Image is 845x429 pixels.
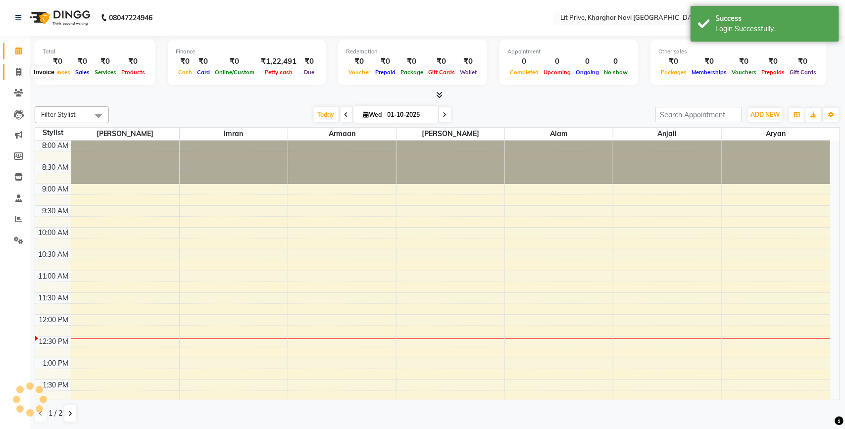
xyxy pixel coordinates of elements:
input: Search Appointment [655,107,742,122]
span: Anjali [613,128,721,140]
span: Products [119,69,148,76]
div: 9:30 AM [41,206,71,216]
div: 8:30 AM [41,162,71,173]
span: Ongoing [573,69,601,76]
div: ₹0 [373,56,398,67]
div: Invoice [31,66,56,78]
span: Upcoming [541,69,573,76]
span: Services [92,69,119,76]
div: 11:00 AM [37,271,71,282]
span: Gift Cards [787,69,819,76]
span: Packages [658,69,689,76]
div: Success [715,13,832,24]
b: 08047224946 [109,4,152,32]
div: 8:00 AM [41,141,71,151]
div: ₹0 [759,56,787,67]
div: Finance [176,48,318,56]
span: [PERSON_NAME] [397,128,504,140]
div: Login Successfully. [715,24,832,34]
span: Card [195,69,212,76]
span: Petty cash [262,69,295,76]
div: 0 [573,56,601,67]
span: Package [398,69,426,76]
div: Other sales [658,48,819,56]
div: ₹0 [176,56,195,67]
div: ₹1,22,491 [257,56,300,67]
div: ₹0 [398,56,426,67]
div: ₹0 [43,56,73,67]
div: 0 [601,56,630,67]
span: Due [301,69,317,76]
div: Stylist [35,128,71,138]
span: Prepaid [373,69,398,76]
div: 1:00 PM [41,358,71,369]
div: 9:00 AM [41,184,71,194]
span: Armaan [288,128,396,140]
div: 0 [541,56,573,67]
span: Alam [505,128,613,140]
span: Filter Stylist [41,110,76,118]
input: 2025-10-01 [385,107,434,122]
div: 10:00 AM [37,228,71,238]
span: Sales [73,69,92,76]
span: Voucher [346,69,373,76]
div: ₹0 [73,56,92,67]
span: Wallet [457,69,479,76]
span: ADD NEW [750,111,780,118]
span: [PERSON_NAME] [71,128,179,140]
div: ₹0 [658,56,689,67]
span: No show [601,69,630,76]
div: ₹0 [92,56,119,67]
div: ₹0 [300,56,318,67]
span: Gift Cards [426,69,457,76]
div: ₹0 [119,56,148,67]
span: Vouchers [729,69,759,76]
div: 11:30 AM [37,293,71,303]
div: ₹0 [212,56,257,67]
button: ADD NEW [748,108,782,122]
span: Prepaids [759,69,787,76]
div: ₹0 [457,56,479,67]
div: ₹0 [787,56,819,67]
span: Wed [361,111,385,118]
div: ₹0 [426,56,457,67]
span: Memberships [689,69,729,76]
div: ₹0 [195,56,212,67]
div: Appointment [507,48,630,56]
span: Today [314,107,339,122]
span: Aryan [722,128,830,140]
span: 1 / 2 [49,408,62,419]
div: ₹0 [729,56,759,67]
div: Total [43,48,148,56]
span: Cash [176,69,195,76]
div: 1:30 PM [41,380,71,390]
div: 12:00 PM [37,315,71,325]
div: 0 [507,56,541,67]
div: 12:30 PM [37,336,71,347]
img: logo [25,4,93,32]
span: Online/Custom [212,69,257,76]
span: Completed [507,69,541,76]
div: ₹0 [346,56,373,67]
div: 10:30 AM [37,249,71,260]
span: Imran [180,128,288,140]
div: Redemption [346,48,479,56]
div: ₹0 [689,56,729,67]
